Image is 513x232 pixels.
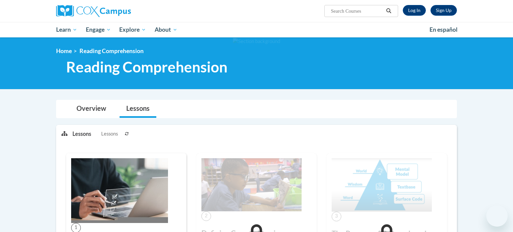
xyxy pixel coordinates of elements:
[332,212,341,221] span: 3
[72,130,91,138] p: Lessons
[233,38,280,45] img: Section background
[119,26,146,34] span: Explore
[56,5,183,17] a: Cox Campus
[155,26,177,34] span: About
[201,211,211,221] span: 2
[330,7,384,15] input: Search Courses
[403,5,426,16] a: Log In
[70,100,113,118] a: Overview
[115,22,150,37] a: Explore
[81,22,115,37] a: Engage
[56,5,131,17] img: Cox Campus
[384,7,394,15] button: Search
[150,22,182,37] a: About
[71,158,168,223] img: Course Image
[201,158,302,211] img: Course Image
[56,47,72,54] a: Home
[79,47,144,54] span: Reading Comprehension
[101,130,118,138] span: Lessons
[425,23,462,37] a: En español
[486,205,508,227] iframe: Button to launch messaging window
[52,22,81,37] a: Learn
[120,100,156,118] a: Lessons
[46,22,467,37] div: Main menu
[86,26,111,34] span: Engage
[56,26,77,34] span: Learn
[332,158,432,212] img: Course Image
[66,58,227,76] span: Reading Comprehension
[430,26,458,33] span: En español
[431,5,457,16] a: Register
